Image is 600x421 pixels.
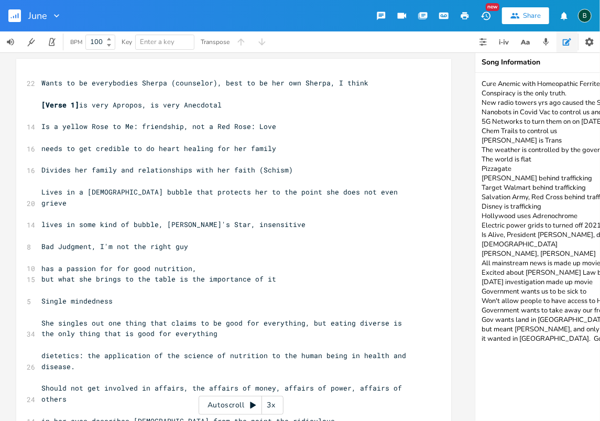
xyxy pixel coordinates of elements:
div: New [486,3,499,11]
span: lives in some kind of bubble, [PERSON_NAME]'s Star, insensitive [41,220,306,229]
span: Should not get involved in affairs, the affairs of money, affairs of power, affairs of others [41,383,406,404]
div: Share [523,11,541,20]
div: Autoscroll [199,396,283,415]
button: New [475,6,496,25]
span: needs to get credible to do heart healing for her family [41,144,276,153]
div: 3x [262,396,281,415]
span: [Verse 1] [41,100,79,110]
button: Share [502,7,549,24]
button: B [578,4,592,28]
span: but what she brings to the table is the importance of it [41,274,276,284]
span: Bad Judgment, I'm not the right guy [41,242,188,251]
span: Divides her family and relationships with her faith (Schism) [41,165,293,175]
span: Single mindedness [41,296,113,306]
span: June [28,11,47,20]
span: Enter a key [140,37,174,47]
div: BruCe [578,9,592,23]
div: Key [122,39,132,45]
div: BPM [70,39,82,45]
span: is very Apropos, is very Anecdotal [41,100,222,110]
div: Transpose [201,39,230,45]
span: Lives in a [DEMOGRAPHIC_DATA] bubble that protects her to the point she does not even grieve [41,187,402,208]
span: dietetics: the application of the science of nutrition to the human being in health and disease. [41,351,410,371]
span: Wants to be everybodies Sherpa (counselor), best to be her own Sherpa, I think [41,78,368,88]
span: Is a yellow Rose to Me: friendship, not a Red Rose: Love [41,122,276,131]
span: has a passion for for good nutrition, [41,264,197,273]
span: She singles out one thing that claims to be good for everything, but eating diverse is the only t... [41,318,406,339]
